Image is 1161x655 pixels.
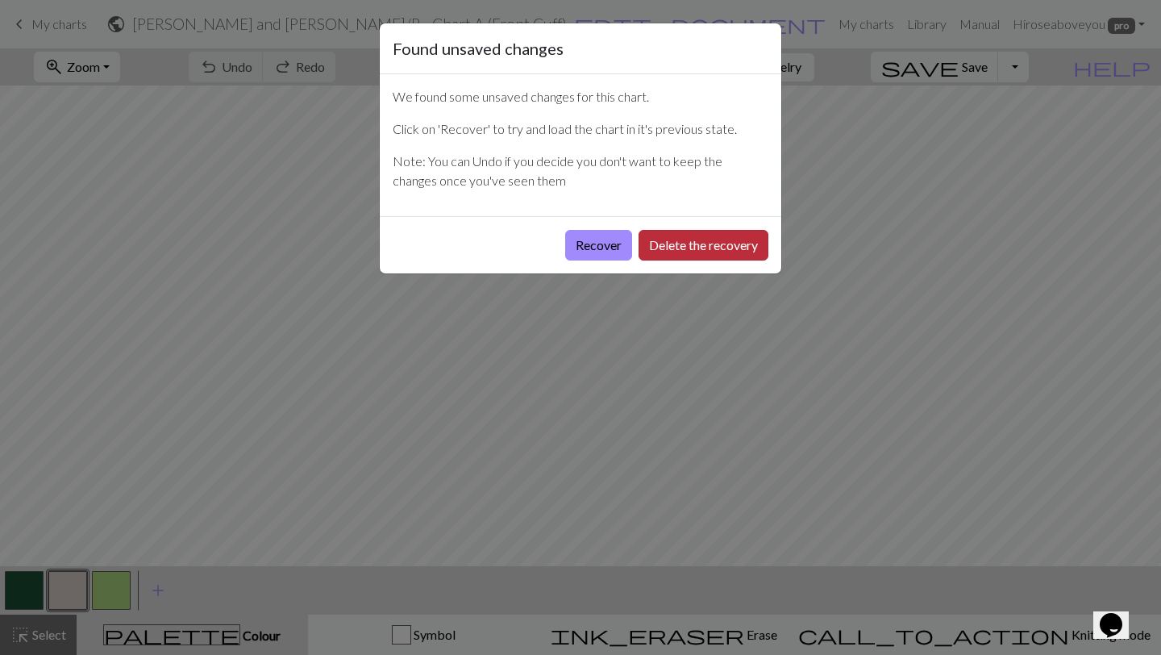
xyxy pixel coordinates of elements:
p: Click on 'Recover' to try and load the chart in it's previous state. [393,119,768,139]
button: Delete the recovery [639,230,768,261]
p: Note: You can Undo if you decide you don't want to keep the changes once you've seen them [393,152,768,190]
h5: Found unsaved changes [393,36,564,60]
p: We found some unsaved changes for this chart. [393,87,768,106]
iframe: chat widget [1093,590,1145,639]
button: Recover [565,230,632,261]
